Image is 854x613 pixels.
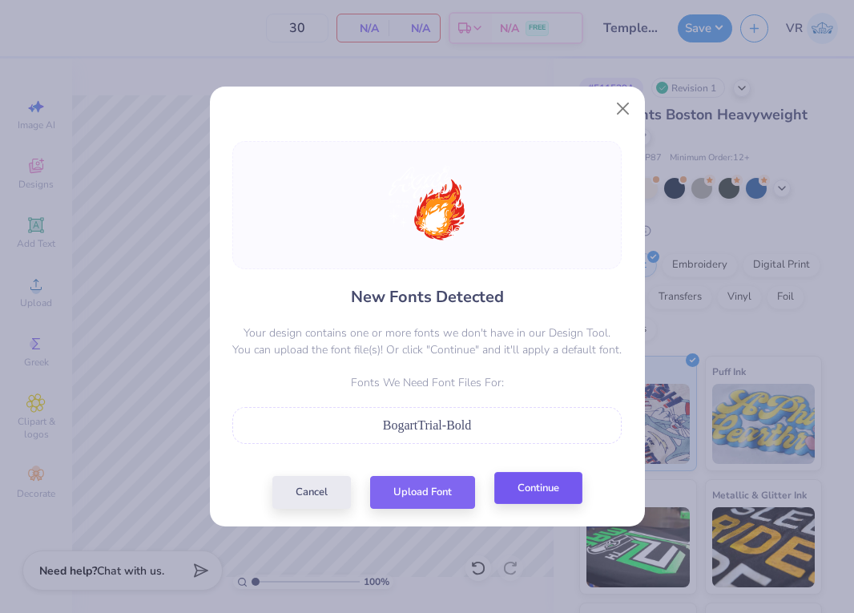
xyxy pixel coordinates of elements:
[383,418,472,432] span: BogartTrial-Bold
[607,94,638,124] button: Close
[232,374,622,391] p: Fonts We Need Font Files For:
[370,476,475,509] button: Upload Font
[494,472,582,505] button: Continue
[272,476,351,509] button: Cancel
[351,285,504,309] h4: New Fonts Detected
[232,325,622,358] p: Your design contains one or more fonts we don't have in our Design Tool. You can upload the font ...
